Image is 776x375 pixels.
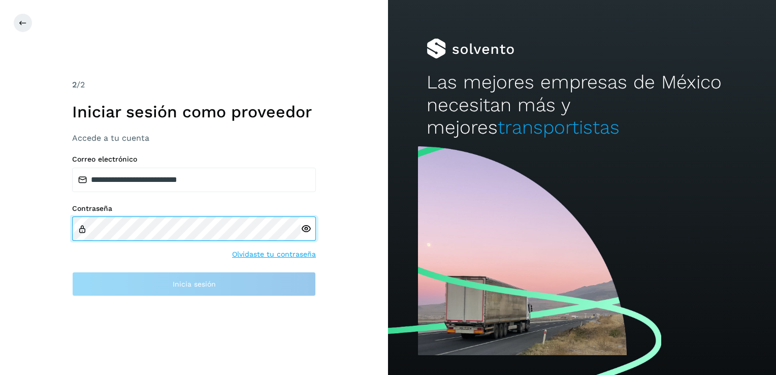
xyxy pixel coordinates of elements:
a: Olvidaste tu contraseña [232,249,316,260]
span: Inicia sesión [173,280,216,288]
h2: Las mejores empresas de México necesitan más y mejores [427,71,737,139]
button: Inicia sesión [72,272,316,296]
span: transportistas [498,116,620,138]
h3: Accede a tu cuenta [72,133,316,143]
div: /2 [72,79,316,91]
label: Correo electrónico [72,155,316,164]
label: Contraseña [72,204,316,213]
h1: Iniciar sesión como proveedor [72,102,316,121]
span: 2 [72,80,77,89]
